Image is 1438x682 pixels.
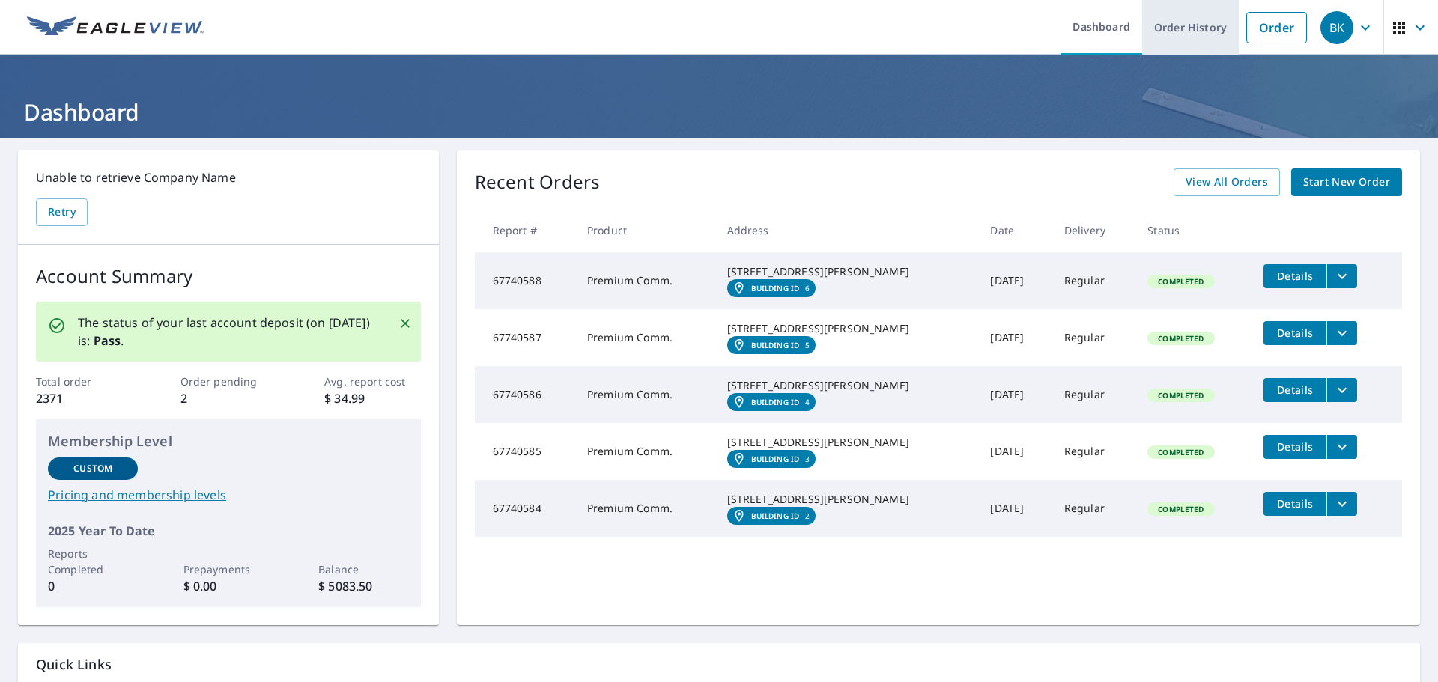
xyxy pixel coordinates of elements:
h1: Dashboard [18,97,1420,127]
p: $ 5083.50 [318,577,408,595]
p: Balance [318,561,408,577]
b: Pass [94,332,121,349]
td: Premium Comm. [575,423,715,480]
p: $ 0.00 [183,577,273,595]
button: detailsBtn-67740588 [1263,264,1326,288]
td: Premium Comm. [575,480,715,537]
span: Details [1272,326,1317,340]
td: Premium Comm. [575,252,715,309]
p: 0 [48,577,138,595]
p: $ 34.99 [324,389,420,407]
p: Unable to retrieve Company Name [36,168,421,186]
td: Regular [1052,480,1135,537]
th: Date [978,208,1052,252]
span: Details [1272,383,1317,397]
a: Building ID5 [727,336,816,354]
p: Quick Links [36,655,1402,674]
div: [STREET_ADDRESS][PERSON_NAME] [727,378,967,393]
p: Order pending [180,374,276,389]
button: detailsBtn-67740584 [1263,492,1326,516]
td: 67740586 [475,366,575,423]
td: Regular [1052,252,1135,309]
button: detailsBtn-67740587 [1263,321,1326,345]
span: Start New Order [1303,173,1390,192]
p: Prepayments [183,561,273,577]
td: Regular [1052,366,1135,423]
p: Membership Level [48,431,409,451]
th: Delivery [1052,208,1135,252]
div: [STREET_ADDRESS][PERSON_NAME] [727,321,967,336]
a: Pricing and membership levels [48,486,409,504]
td: [DATE] [978,423,1052,480]
p: Account Summary [36,263,421,290]
td: Regular [1052,309,1135,366]
td: Regular [1052,423,1135,480]
button: detailsBtn-67740585 [1263,435,1326,459]
a: Building ID2 [727,507,816,525]
td: [DATE] [978,252,1052,309]
p: Total order [36,374,132,389]
td: Premium Comm. [575,366,715,423]
span: View All Orders [1186,173,1268,192]
td: 67740584 [475,480,575,537]
em: Building ID [751,454,800,463]
span: Completed [1149,447,1213,457]
div: [STREET_ADDRESS][PERSON_NAME] [727,492,967,507]
em: Building ID [751,398,800,407]
div: BK [1320,11,1353,44]
span: Details [1272,269,1317,283]
p: Reports Completed [48,546,138,577]
button: filesDropdownBtn-67740584 [1326,492,1357,516]
td: [DATE] [978,480,1052,537]
td: [DATE] [978,309,1052,366]
a: Order [1246,12,1307,43]
a: View All Orders [1174,168,1280,196]
span: Completed [1149,504,1213,514]
button: filesDropdownBtn-67740588 [1326,264,1357,288]
td: 67740588 [475,252,575,309]
a: Building ID3 [727,450,816,468]
span: Completed [1149,333,1213,344]
button: Retry [36,198,88,226]
button: filesDropdownBtn-67740587 [1326,321,1357,345]
div: [STREET_ADDRESS][PERSON_NAME] [727,435,967,450]
button: filesDropdownBtn-67740585 [1326,435,1357,459]
td: Premium Comm. [575,309,715,366]
th: Address [715,208,979,252]
p: Recent Orders [475,168,601,196]
div: [STREET_ADDRESS][PERSON_NAME] [727,264,967,279]
span: Details [1272,496,1317,511]
span: Completed [1149,390,1213,401]
td: 67740587 [475,309,575,366]
p: Custom [73,462,112,475]
p: 2025 Year To Date [48,522,409,540]
span: Completed [1149,276,1213,287]
a: Building ID4 [727,393,816,411]
button: detailsBtn-67740586 [1263,378,1326,402]
em: Building ID [751,341,800,350]
td: 67740585 [475,423,575,480]
p: The status of your last account deposit (on [DATE]) is: . [78,314,380,350]
p: Avg. report cost [324,374,420,389]
em: Building ID [751,284,800,293]
em: Building ID [751,511,800,520]
a: Start New Order [1291,168,1402,196]
button: filesDropdownBtn-67740586 [1326,378,1357,402]
img: EV Logo [27,16,204,39]
th: Report # [475,208,575,252]
th: Product [575,208,715,252]
th: Status [1135,208,1252,252]
p: 2371 [36,389,132,407]
td: [DATE] [978,366,1052,423]
span: Details [1272,439,1317,454]
a: Building ID6 [727,279,816,297]
button: Close [395,314,415,333]
p: 2 [180,389,276,407]
span: Retry [48,203,76,222]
